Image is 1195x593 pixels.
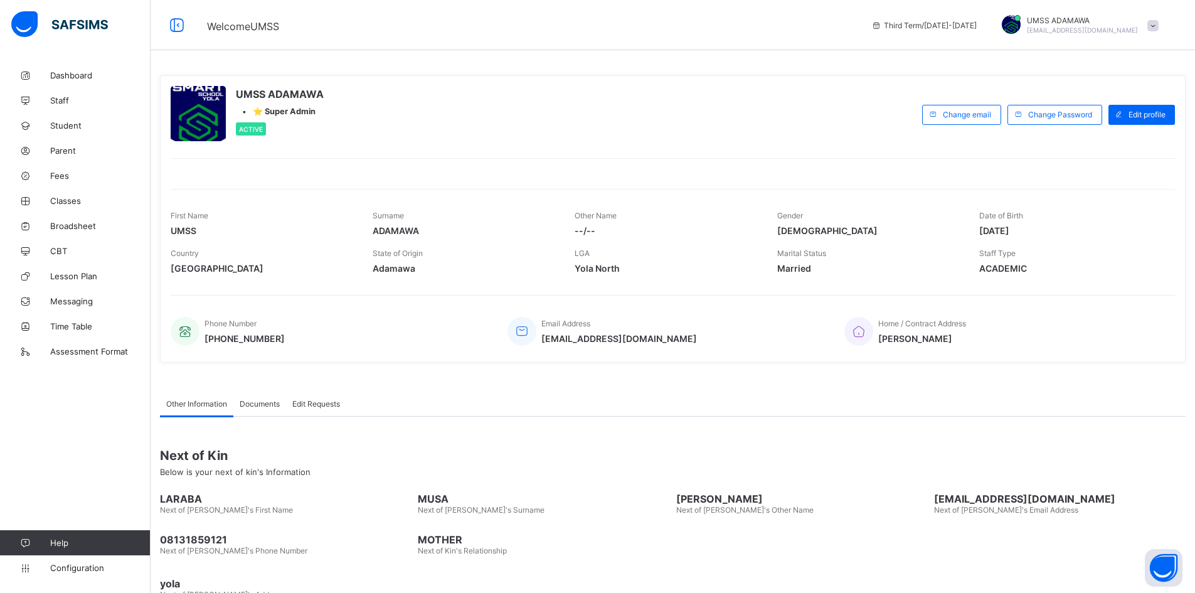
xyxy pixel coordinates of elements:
span: First Name [171,211,208,220]
span: Edit profile [1129,110,1166,119]
span: Next of [PERSON_NAME]'s Email Address [934,505,1078,515]
span: --/-- [575,225,758,236]
span: 08131859121 [160,533,412,546]
span: Gender [777,211,803,220]
span: [DATE] [979,225,1162,236]
span: Next of [PERSON_NAME]'s Surname [418,505,544,515]
span: LARABA [160,493,412,505]
span: Married [777,263,960,274]
span: [PERSON_NAME] [878,333,966,344]
span: Dashboard [50,70,151,80]
span: Home / Contract Address [878,319,966,328]
span: LGA [575,248,590,258]
span: ⭐ Super Admin [253,107,316,116]
span: yola [160,577,1186,590]
span: Lesson Plan [50,271,151,281]
span: UMSS [171,225,354,236]
span: Messaging [50,296,151,306]
span: MOTHER [418,533,669,546]
span: Surname [373,211,404,220]
span: Email Address [541,319,590,328]
span: Below is your next of kin's Information [160,467,311,477]
span: Edit Requests [292,399,340,409]
span: Next of Kin [160,448,1186,463]
span: Country [171,248,199,258]
span: Change email [943,110,991,119]
span: ACADEMIC [979,263,1162,274]
span: Next of [PERSON_NAME]'s Phone Number [160,546,307,555]
span: [PHONE_NUMBER] [204,333,285,344]
span: Classes [50,196,151,206]
span: UMSS ADAMAWA [1027,16,1138,25]
span: Phone Number [204,319,257,328]
span: Next of [PERSON_NAME]'s First Name [160,505,293,515]
span: CBT [50,246,151,256]
span: Next of Kin's Relationship [418,546,507,555]
span: Help [50,538,150,548]
span: Parent [50,146,151,156]
span: Change Password [1028,110,1092,119]
span: Yola North [575,263,758,274]
span: Configuration [50,563,150,573]
span: Active [239,126,263,133]
span: Time Table [50,321,151,331]
span: Documents [240,399,280,409]
span: Welcome UMSS [207,20,279,33]
span: Broadsheet [50,221,151,231]
div: • [236,107,324,116]
span: Other Name [575,211,617,220]
span: [PERSON_NAME] [676,493,928,505]
span: Assessment Format [50,346,151,356]
span: session/term information [871,21,977,30]
span: ADAMAWA [373,225,556,236]
div: UMSSADAMAWA [989,15,1165,36]
span: [EMAIL_ADDRESS][DOMAIN_NAME] [934,493,1186,505]
span: Staff Type [979,248,1016,258]
span: Marital Status [777,248,826,258]
span: [GEOGRAPHIC_DATA] [171,263,354,274]
span: State of Origin [373,248,423,258]
span: [EMAIL_ADDRESS][DOMAIN_NAME] [1027,26,1138,34]
button: Open asap [1145,549,1182,587]
img: safsims [11,11,108,38]
span: MUSA [418,493,669,505]
span: [EMAIL_ADDRESS][DOMAIN_NAME] [541,333,697,344]
span: Student [50,120,151,131]
span: Date of Birth [979,211,1023,220]
span: Adamawa [373,263,556,274]
span: UMSS ADAMAWA [236,88,324,100]
span: Other Information [166,399,227,409]
span: [DEMOGRAPHIC_DATA] [777,225,960,236]
span: Fees [50,171,151,181]
span: Staff [50,95,151,105]
span: Next of [PERSON_NAME]'s Other Name [676,505,814,515]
